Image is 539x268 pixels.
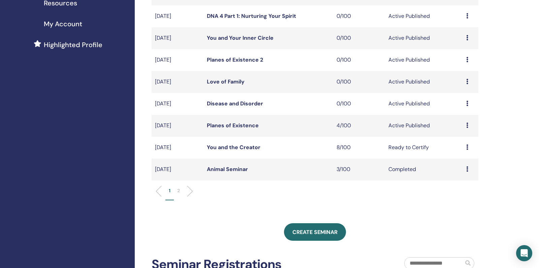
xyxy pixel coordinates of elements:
[152,159,203,180] td: [DATE]
[333,93,385,115] td: 0/100
[169,187,170,194] p: 1
[207,122,259,129] a: Planes of Existence
[333,137,385,159] td: 8/100
[516,245,532,261] div: Open Intercom Messenger
[207,12,296,20] a: DNA 4 Part 1: Nurturing Your Spirit
[207,100,263,107] a: Disease and Disorder
[207,56,263,63] a: Planes of Existence 2
[292,229,338,236] span: Create seminar
[385,27,463,49] td: Active Published
[152,137,203,159] td: [DATE]
[284,223,346,241] a: Create seminar
[333,27,385,49] td: 0/100
[333,5,385,27] td: 0/100
[385,159,463,180] td: Completed
[333,115,385,137] td: 4/100
[44,19,82,29] span: My Account
[207,78,245,85] a: Love of Family
[207,144,260,151] a: You and the Creator
[152,71,203,93] td: [DATE]
[333,49,385,71] td: 0/100
[385,115,463,137] td: Active Published
[152,5,203,27] td: [DATE]
[177,187,180,194] p: 2
[207,34,274,41] a: You and Your Inner Circle
[385,5,463,27] td: Active Published
[385,93,463,115] td: Active Published
[333,71,385,93] td: 0/100
[385,49,463,71] td: Active Published
[207,166,248,173] a: Animal Seminar
[385,71,463,93] td: Active Published
[385,137,463,159] td: Ready to Certify
[44,40,102,50] span: Highlighted Profile
[152,115,203,137] td: [DATE]
[152,27,203,49] td: [DATE]
[152,93,203,115] td: [DATE]
[333,159,385,180] td: 3/100
[152,49,203,71] td: [DATE]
